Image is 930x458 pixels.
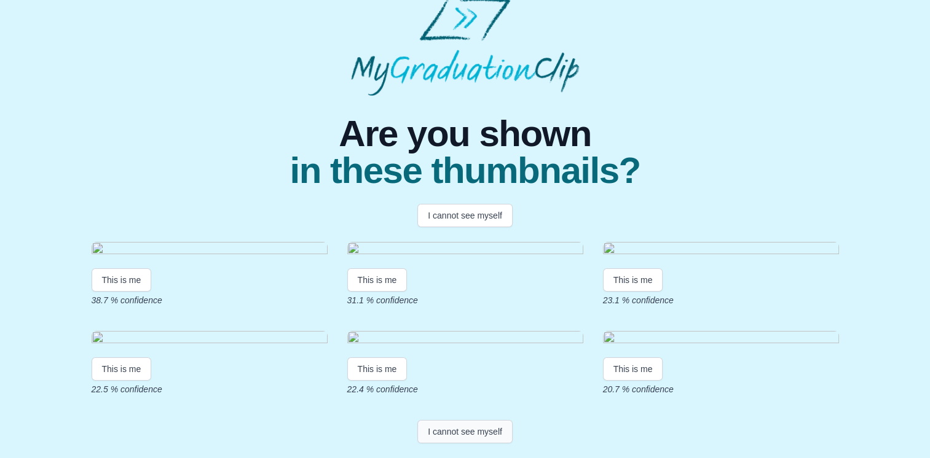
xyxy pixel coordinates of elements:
[92,242,328,258] img: 921290dfc4008089d3b2ed14abd9089b89fb7c80.gif
[347,357,408,381] button: This is me
[603,268,663,292] button: This is me
[347,294,583,306] p: 31.1 % confidence
[290,152,640,189] span: in these thumbnails?
[92,268,152,292] button: This is me
[347,331,583,347] img: a961cb4e9f295c96425fe17842b147d7e10768f5.gif
[347,268,408,292] button: This is me
[92,383,328,395] p: 22.5 % confidence
[603,331,839,347] img: dab29796eb6d08b9fd371eddeeae9a36e36dc22b.gif
[92,357,152,381] button: This is me
[92,331,328,347] img: f7e9874182c984b3fe618581c15c1d2bb2f2f26c.gif
[417,204,513,227] button: I cannot see myself
[290,115,640,152] span: Are you shown
[417,420,513,443] button: I cannot see myself
[603,383,839,395] p: 20.7 % confidence
[92,294,328,306] p: 38.7 % confidence
[603,357,663,381] button: This is me
[603,294,839,306] p: 23.1 % confidence
[347,383,583,395] p: 22.4 % confidence
[347,242,583,258] img: b17ef880fadc84529c354920359750e7ed407a0a.gif
[603,242,839,258] img: 7d885809e200c106a6ea133965cb8ae288b368df.gif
